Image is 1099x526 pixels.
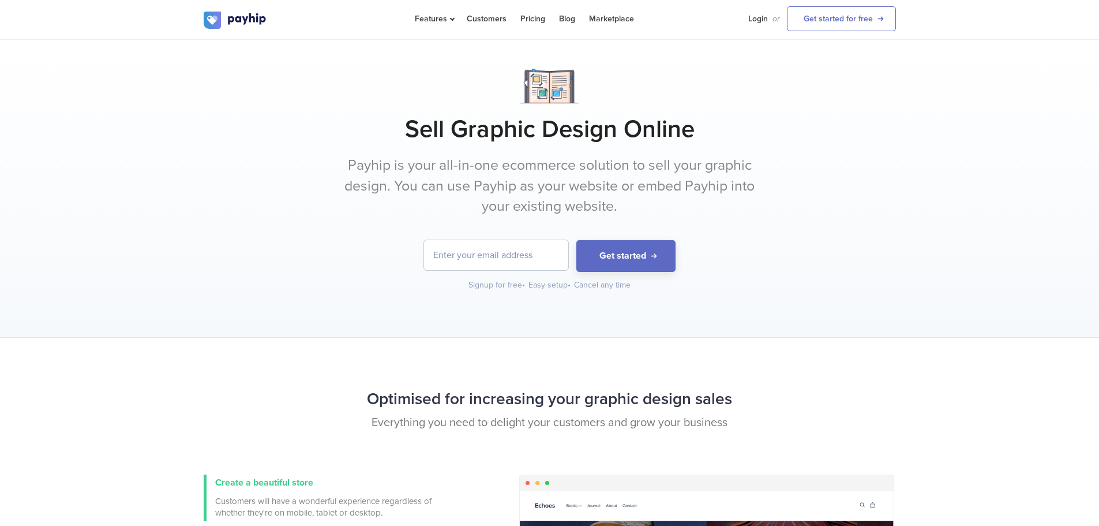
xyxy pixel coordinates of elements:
[520,69,579,103] img: Notebook.png
[424,240,568,270] input: Enter your email address
[204,384,896,415] h2: Optimised for increasing your graphic design sales
[568,280,571,290] span: •
[215,477,313,488] span: Create a beautiful store
[787,6,896,31] a: Get started for free
[528,279,572,291] div: Easy setup
[574,279,631,291] div: Cancel any time
[333,155,766,217] p: Payhip is your all-in-one ecommerce solution to sell your graphic design. You can use Payhip as y...
[204,475,434,521] a: Create a beautiful store Customers will have a wonderful experience regardless of whether they're...
[204,12,267,29] img: logo.svg
[468,279,526,291] div: Signup for free
[522,280,525,290] span: •
[215,495,434,518] span: Customers will have a wonderful experience regardless of whether they're on mobile, tablet or des...
[576,240,676,272] button: Get started
[204,415,896,431] p: Everything you need to delight your customers and grow your business
[415,14,453,24] span: Features
[204,115,896,144] h1: Sell Graphic Design Online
